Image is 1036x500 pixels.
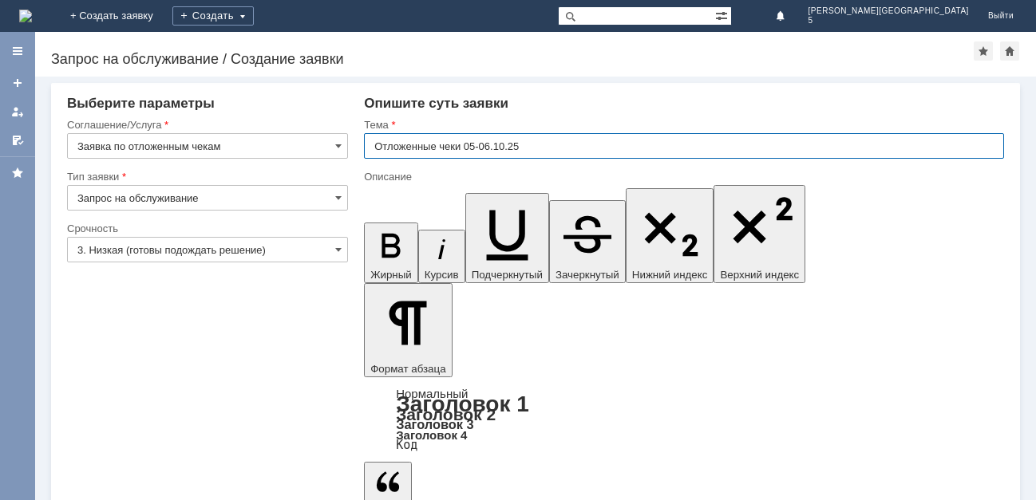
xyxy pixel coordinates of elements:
[632,269,708,281] span: Нижний индекс
[67,120,345,130] div: Соглашение/Услуга
[1000,41,1019,61] div: Сделать домашней страницей
[67,223,345,234] div: Срочность
[465,193,549,283] button: Подчеркнутый
[396,417,473,431] a: Заголовок 3
[364,96,508,111] span: Опишите суть заявки
[626,188,714,283] button: Нижний индекс
[472,269,543,281] span: Подчеркнутый
[172,6,254,26] div: Создать
[5,128,30,153] a: Мои согласования
[67,96,215,111] span: Выберите параметры
[5,70,30,96] a: Создать заявку
[720,269,799,281] span: Верхний индекс
[364,283,452,377] button: Формат абзаца
[556,269,619,281] span: Зачеркнутый
[396,438,417,452] a: Код
[396,392,529,416] a: Заголовок 1
[809,16,969,26] span: 5
[974,41,993,61] div: Добавить в избранное
[715,7,731,22] span: Расширенный поиск
[396,387,468,400] a: Нормальный
[418,230,465,283] button: Курсив
[425,269,459,281] span: Курсив
[67,171,345,182] div: Тип заявки
[19,10,32,22] img: logo
[396,405,496,423] a: Заголовок 2
[51,51,974,67] div: Запрос на обслуживание / Создание заявки
[549,200,626,283] button: Зачеркнутый
[714,185,805,283] button: Верхний индекс
[370,363,445,375] span: Формат абзаца
[396,428,467,442] a: Заголовок 4
[364,120,1001,130] div: Тема
[364,388,1004,451] div: Формат абзаца
[809,6,969,16] span: [PERSON_NAME][GEOGRAPHIC_DATA]
[19,10,32,22] a: Перейти на домашнюю страницу
[370,269,412,281] span: Жирный
[364,222,418,283] button: Жирный
[5,99,30,124] a: Мои заявки
[364,171,1001,182] div: Описание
